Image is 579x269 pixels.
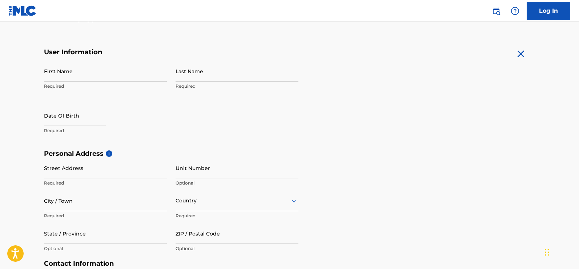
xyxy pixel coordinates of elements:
[44,260,298,268] h5: Contact Information
[106,150,112,157] span: i
[489,4,503,18] a: Public Search
[176,213,298,219] p: Required
[44,180,167,186] p: Required
[508,4,522,18] div: Help
[44,127,167,134] p: Required
[515,48,527,60] img: close
[511,7,519,15] img: help
[543,234,579,269] iframe: Chat Widget
[44,48,298,56] h5: User Information
[44,213,167,219] p: Required
[44,83,167,90] p: Required
[9,5,37,16] img: MLC Logo
[176,245,298,252] p: Optional
[176,83,298,90] p: Required
[44,150,535,158] h5: Personal Address
[527,2,570,20] a: Log In
[545,241,549,263] div: Drag
[492,7,500,15] img: search
[176,180,298,186] p: Optional
[44,245,167,252] p: Optional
